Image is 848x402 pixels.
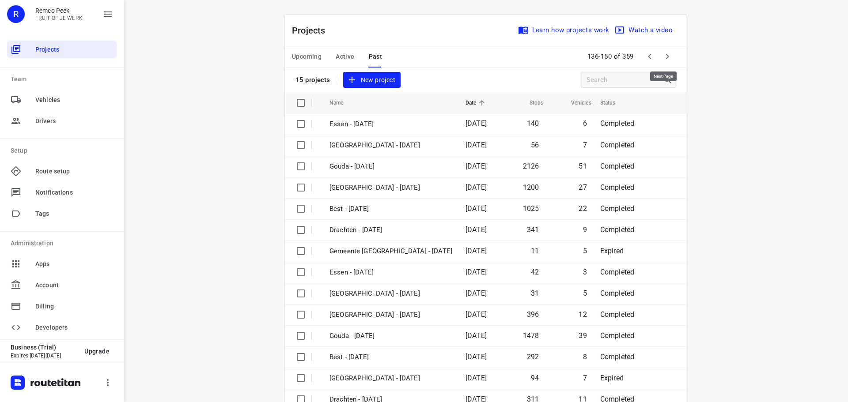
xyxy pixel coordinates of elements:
[579,310,587,319] span: 12
[579,183,587,192] span: 27
[466,119,487,128] span: [DATE]
[329,289,452,299] p: Antwerpen - Tuesday
[84,348,110,355] span: Upgrade
[523,183,539,192] span: 1200
[35,302,113,311] span: Billing
[600,289,635,297] span: Completed
[35,95,113,105] span: Vehicles
[466,374,487,382] span: [DATE]
[600,268,635,276] span: Completed
[600,310,635,319] span: Completed
[466,331,487,340] span: [DATE]
[369,51,382,62] span: Past
[466,289,487,297] span: [DATE]
[7,41,117,58] div: Projects
[600,247,624,255] span: Expired
[584,47,637,66] span: 136-150 of 359
[329,225,452,235] p: Drachten - Wednesday
[600,374,624,382] span: Expired
[531,141,539,149] span: 56
[466,247,487,255] span: [DATE]
[600,204,635,213] span: Completed
[579,331,587,340] span: 39
[35,15,83,21] p: FRUIT OP JE WERK
[35,323,113,332] span: Developers
[35,116,113,126] span: Drivers
[583,247,587,255] span: 5
[35,45,113,54] span: Projects
[329,204,452,214] p: Best - Wednesday
[7,112,117,130] div: Drivers
[7,255,117,273] div: Apps
[583,374,587,382] span: 7
[7,319,117,336] div: Developers
[662,75,676,85] div: Search
[466,310,487,319] span: [DATE]
[641,48,659,65] span: Previous Page
[466,225,487,234] span: [DATE]
[11,239,117,248] p: Administration
[583,141,587,149] span: 7
[560,98,591,108] span: Vehicles
[579,162,587,170] span: 51
[600,141,635,149] span: Completed
[600,119,635,128] span: Completed
[329,246,452,256] p: Gemeente Rotterdam - Wednesday
[348,75,395,86] span: New project
[35,167,113,176] span: Route setup
[531,289,539,297] span: 31
[583,353,587,361] span: 8
[11,353,77,359] p: Expires [DATE][DATE]
[7,205,117,222] div: Tags
[329,98,355,108] span: Name
[587,73,662,87] input: Search projects
[292,24,333,37] p: Projects
[329,267,452,278] p: Essen - Tuesday
[466,183,487,192] span: [DATE]
[11,146,117,155] p: Setup
[7,5,25,23] div: R
[329,310,452,320] p: Zwolle - Tuesday
[579,204,587,213] span: 22
[35,188,113,197] span: Notifications
[583,119,587,128] span: 6
[77,343,117,359] button: Upgrade
[7,184,117,201] div: Notifications
[329,162,452,172] p: Gouda - Wednesday
[600,162,635,170] span: Completed
[343,72,401,88] button: New project
[35,281,113,290] span: Account
[466,141,487,149] span: [DATE]
[35,259,113,269] span: Apps
[466,353,487,361] span: [DATE]
[523,204,539,213] span: 1025
[329,352,452,362] p: Best - Tuesday
[527,310,539,319] span: 396
[466,162,487,170] span: [DATE]
[518,98,544,108] span: Stops
[329,140,452,150] p: Antwerpen - Wednesday
[527,119,539,128] span: 140
[7,276,117,294] div: Account
[600,98,627,108] span: Status
[7,162,117,180] div: Route setup
[329,119,452,129] p: Essen - Wednesday
[600,225,635,234] span: Completed
[292,51,322,62] span: Upcoming
[295,76,330,84] p: 15 projects
[600,183,635,192] span: Completed
[527,225,539,234] span: 341
[35,209,113,218] span: Tags
[583,225,587,234] span: 9
[531,374,539,382] span: 94
[523,331,539,340] span: 1478
[531,268,539,276] span: 42
[531,247,539,255] span: 11
[7,91,117,109] div: Vehicles
[466,204,487,213] span: [DATE]
[329,331,452,341] p: Gouda - Tuesday
[600,331,635,340] span: Completed
[466,98,488,108] span: Date
[7,297,117,315] div: Billing
[583,289,587,297] span: 5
